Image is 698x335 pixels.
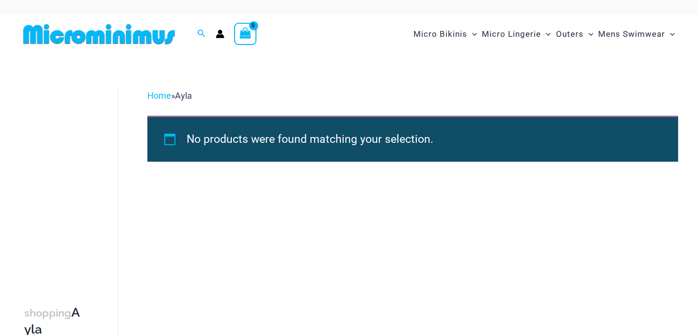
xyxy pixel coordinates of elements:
[467,22,477,46] span: Menu Toggle
[147,91,171,101] a: Home
[556,22,584,46] span: Outers
[216,30,224,38] a: Account icon link
[479,19,553,49] a: Micro LingerieMenu ToggleMenu Toggle
[175,91,192,101] span: Ayla
[147,116,678,162] div: No products were found matching your selection.
[482,22,541,46] span: Micro Lingerie
[598,22,665,46] span: Mens Swimwear
[410,18,679,50] nav: Site Navigation
[411,19,479,49] a: Micro BikinisMenu ToggleMenu Toggle
[413,22,467,46] span: Micro Bikinis
[19,23,179,45] img: MM SHOP LOGO FLAT
[24,307,71,319] span: shopping
[147,91,192,101] span: »
[554,19,596,49] a: OutersMenu ToggleMenu Toggle
[596,19,677,49] a: Mens SwimwearMenu ToggleMenu Toggle
[197,28,206,40] a: Search icon link
[541,22,551,46] span: Menu Toggle
[665,22,675,46] span: Menu Toggle
[584,22,593,46] span: Menu Toggle
[24,81,111,274] iframe: TrustedSite Certified
[234,23,256,45] a: View Shopping Cart, empty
